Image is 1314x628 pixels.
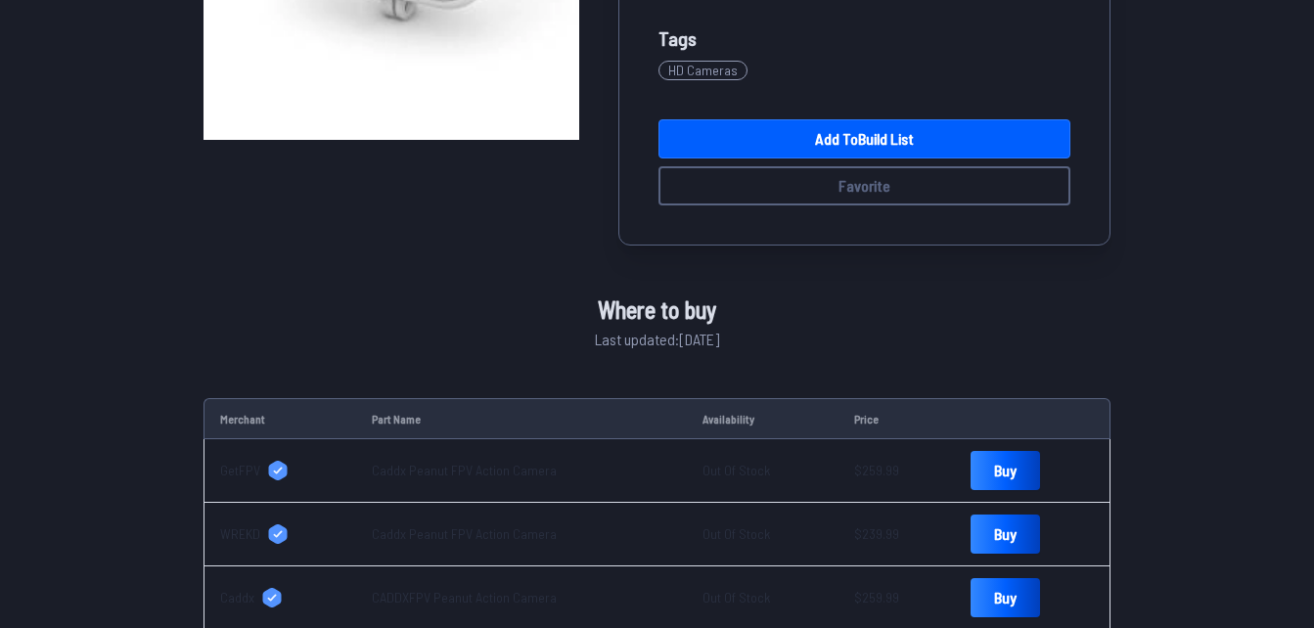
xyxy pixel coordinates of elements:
[220,588,340,607] a: Caddx
[971,515,1040,554] a: Buy
[220,524,260,544] span: WREKD
[595,328,719,351] span: Last updated: [DATE]
[598,292,716,328] span: Where to buy
[356,398,687,439] td: Part Name
[658,119,1070,158] a: Add toBuild List
[971,451,1040,490] a: Buy
[204,398,356,439] td: Merchant
[687,439,838,503] td: Out Of Stock
[971,578,1040,617] a: Buy
[658,26,697,50] span: Tags
[838,398,955,439] td: Price
[372,462,557,478] a: Caddx Peanut FPV Action Camera
[220,461,340,480] a: GetFPV
[838,439,955,503] td: $259.99
[658,61,748,80] span: HD Cameras
[220,524,340,544] a: WREKD
[658,166,1070,205] button: Favorite
[687,398,838,439] td: Availability
[687,503,838,566] td: Out Of Stock
[220,461,260,480] span: GetFPV
[838,503,955,566] td: $239.99
[658,53,755,88] a: HD Cameras
[372,589,557,606] a: CADDXFPV Peanut Action Camera
[220,588,254,607] span: Caddx
[372,525,557,542] a: Caddx Peanut FPV Action Camera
